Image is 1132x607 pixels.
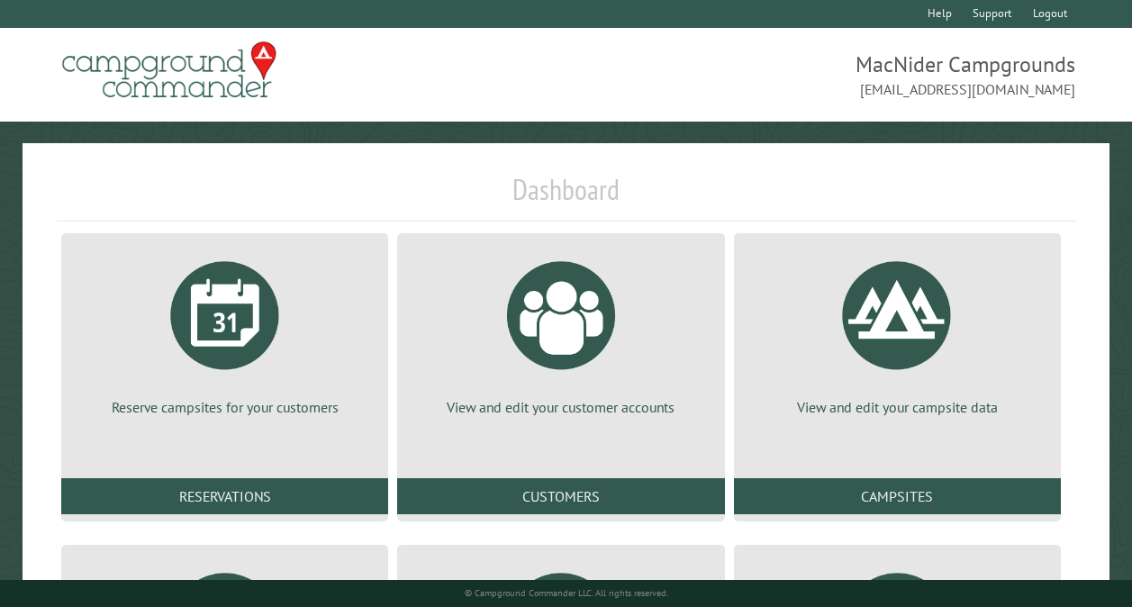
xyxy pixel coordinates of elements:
[734,478,1061,514] a: Campsites
[419,397,702,417] p: View and edit your customer accounts
[83,397,367,417] p: Reserve campsites for your customers
[57,172,1075,222] h1: Dashboard
[57,35,282,105] img: Campground Commander
[419,248,702,417] a: View and edit your customer accounts
[83,248,367,417] a: Reserve campsites for your customers
[397,478,724,514] a: Customers
[566,50,1076,100] span: MacNider Campgrounds [EMAIL_ADDRESS][DOMAIN_NAME]
[465,587,668,599] small: © Campground Commander LLC. All rights reserved.
[61,478,388,514] a: Reservations
[756,397,1039,417] p: View and edit your campsite data
[756,248,1039,417] a: View and edit your campsite data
